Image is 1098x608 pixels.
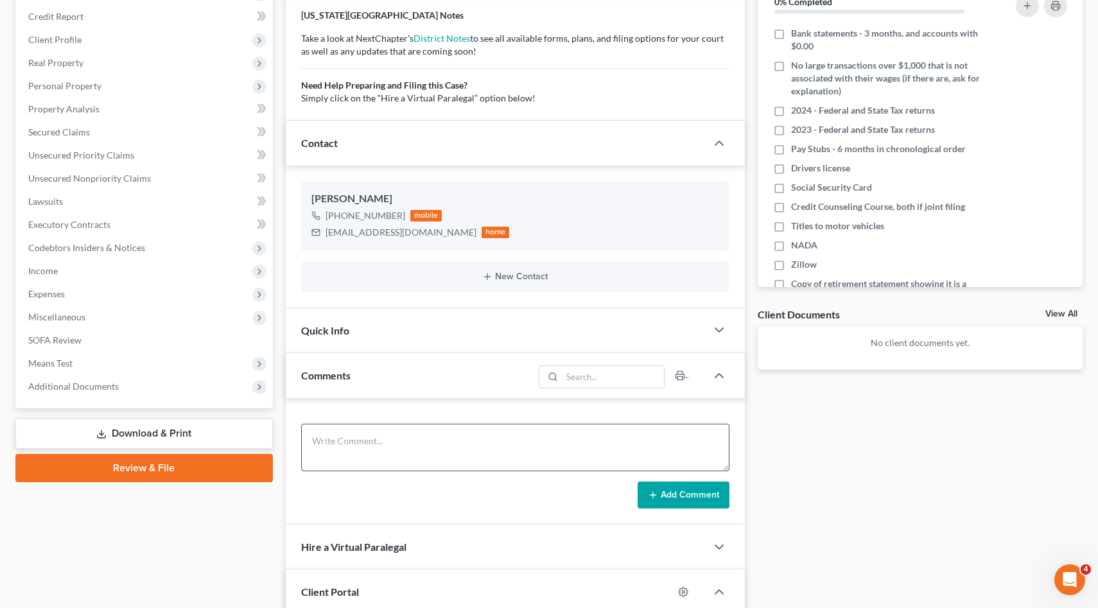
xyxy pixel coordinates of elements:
[28,103,100,114] span: Property Analysis
[1081,564,1091,575] span: 4
[301,541,406,553] span: Hire a Virtual Paralegal
[326,226,476,239] div: [EMAIL_ADDRESS][DOMAIN_NAME]
[482,227,510,238] div: home
[1054,564,1085,595] iframe: Intercom live chat
[758,308,840,321] div: Client Documents
[28,11,83,22] span: Credit Report
[410,210,442,221] div: mobile
[301,324,349,336] span: Quick Info
[791,200,965,213] span: Credit Counseling Course, both if joint filing
[562,366,665,388] input: Search...
[791,181,872,194] span: Social Security Card
[28,265,58,276] span: Income
[18,121,273,144] a: Secured Claims
[791,143,966,155] span: Pay Stubs - 6 months in chronological order
[791,277,990,303] span: Copy of retirement statement showing it is a exempt asset if any
[301,369,351,381] span: Comments
[18,329,273,352] a: SOFA Review
[791,123,935,136] span: 2023 - Federal and State Tax returns
[28,381,119,392] span: Additional Documents
[28,80,101,91] span: Personal Property
[301,137,338,149] span: Contact
[15,419,273,449] a: Download & Print
[28,219,110,230] span: Executory Contracts
[28,288,65,299] span: Expenses
[18,190,273,213] a: Lawsuits
[28,57,83,68] span: Real Property
[28,242,145,253] span: Codebtors Insiders & Notices
[311,272,720,282] button: New Contact
[301,32,730,105] p: Take a look at NextChapter's to see all available forms, plans, and filing options for your court...
[791,27,990,53] span: Bank statements - 3 months, and accounts with $0.00
[28,34,82,45] span: Client Profile
[18,144,273,167] a: Unsecured Priority Claims
[791,220,884,232] span: Titles to motor vehicles
[18,213,273,236] a: Executory Contracts
[28,150,134,161] span: Unsecured Priority Claims
[326,209,405,222] div: [PHONE_NUMBER]
[791,59,990,98] span: No large transactions over $1,000 that is not associated with their wages (if there are, ask for ...
[18,5,273,28] a: Credit Report
[791,162,850,175] span: Drivers license
[311,191,720,207] div: [PERSON_NAME]
[301,9,730,22] p: [US_STATE][GEOGRAPHIC_DATA] Notes
[638,482,729,508] button: Add Comment
[301,586,359,598] span: Client Portal
[301,80,467,91] b: Need Help Preparing and Filing this Case?
[18,167,273,190] a: Unsecured Nonpriority Claims
[768,336,1072,349] p: No client documents yet.
[28,196,63,207] span: Lawsuits
[28,311,85,322] span: Miscellaneous
[18,98,273,121] a: Property Analysis
[28,334,82,345] span: SOFA Review
[28,126,90,137] span: Secured Claims
[1045,309,1077,318] a: View All
[791,239,817,252] span: NADA
[28,173,151,184] span: Unsecured Nonpriority Claims
[414,33,470,44] a: District Notes
[791,104,935,117] span: 2024 - Federal and State Tax returns
[15,454,273,482] a: Review & File
[28,358,73,369] span: Means Test
[791,258,817,271] span: Zillow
